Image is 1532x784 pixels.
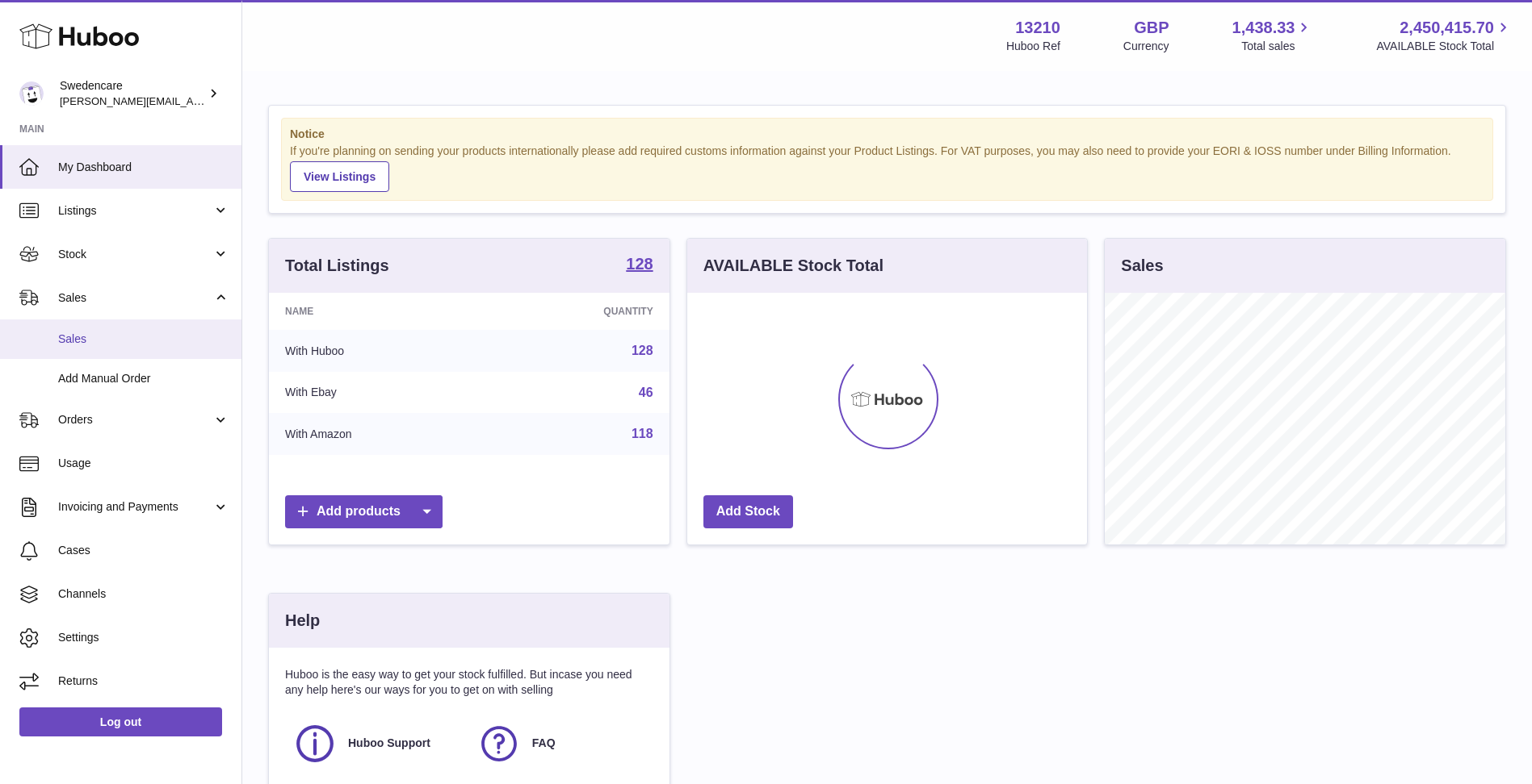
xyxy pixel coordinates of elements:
[290,161,389,192] a: View Listings
[269,372,488,414] td: With Ebay
[626,256,653,275] a: 128
[58,456,229,471] span: Usage
[58,247,212,262] span: Stock
[1121,255,1163,277] h3: Sales
[348,736,430,751] span: Huboo Support
[58,160,229,175] span: My Dashboard
[269,413,488,455] td: With Amazon
[1376,39,1513,54] span: AVAILABLE Stock Total
[703,255,884,277] h3: AVAILABLE Stock Total
[1232,17,1295,39] span: 1,438.33
[1232,17,1314,54] a: 1,438.33 Total sales
[290,127,1484,142] strong: Notice
[1006,39,1060,54] div: Huboo Ref
[703,495,793,528] a: Add Stock
[1241,39,1313,54] span: Total sales
[1376,17,1513,54] a: 2,450,415.70 AVAILABLE Stock Total
[290,144,1484,192] div: If you're planning on sending your products internationally please add required customs informati...
[269,330,488,372] td: With Huboo
[285,495,443,528] a: Add products
[632,344,653,357] a: 128
[285,610,320,632] h3: Help
[19,707,222,736] a: Log out
[285,667,653,698] p: Huboo is the easy way to get your stock fulfilled. But incase you need any help here's our ways f...
[488,293,669,330] th: Quantity
[626,256,653,272] strong: 128
[58,630,229,645] span: Settings
[293,722,461,765] a: Huboo Support
[58,499,212,515] span: Invoicing and Payments
[58,412,212,427] span: Orders
[1015,17,1060,39] strong: 13210
[285,255,389,277] h3: Total Listings
[1123,39,1169,54] div: Currency
[477,722,645,765] a: FAQ
[58,203,212,219] span: Listings
[58,586,229,602] span: Channels
[58,371,229,386] span: Add Manual Order
[19,81,44,106] img: daniel.corbridge@swedencare.co.uk
[1134,17,1169,39] strong: GBP
[269,293,488,330] th: Name
[60,94,410,107] span: [PERSON_NAME][EMAIL_ADDRESS][PERSON_NAME][DOMAIN_NAME]
[1400,17,1494,39] span: 2,450,415.70
[58,673,229,689] span: Returns
[58,332,229,347] span: Sales
[532,736,556,751] span: FAQ
[58,290,212,306] span: Sales
[639,386,653,399] a: 46
[632,427,653,440] a: 118
[60,78,205,109] div: Swedencare
[58,543,229,558] span: Cases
